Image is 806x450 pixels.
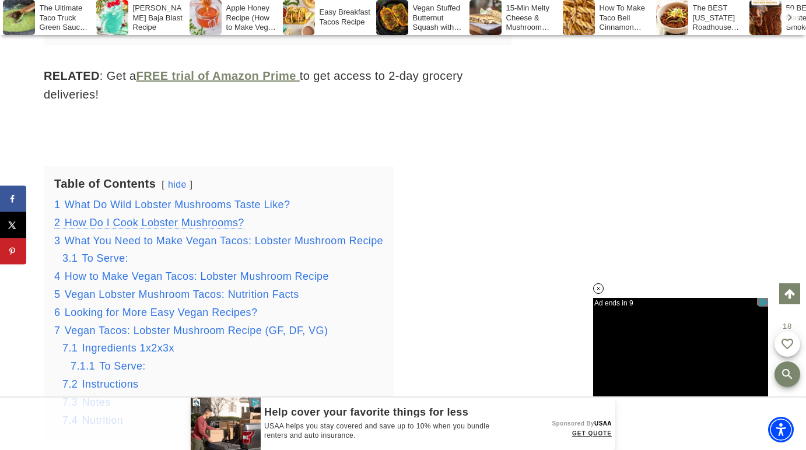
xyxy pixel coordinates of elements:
span: To Serve: [82,252,128,264]
span: USAA [594,420,612,427]
a: FREE trial of Amazon Prime [136,69,300,82]
a: 4 How to Make Vegan Tacos: Lobster Mushroom Recipe [54,270,329,282]
span: 2 [54,217,60,228]
a: Get Quote [507,427,612,440]
span: 4 [54,270,60,282]
a: 7.1.1 To Serve: [71,360,146,372]
a: 7.2 Instructions [62,378,138,390]
a: Sponsored ByUSAA [552,420,612,427]
strong: RELATED [44,69,100,82]
a: 7 Vegan Tacos: Lobster Mushroom Recipe (GF, DF, VG) [54,325,328,336]
span: 7.1.1 [71,360,95,372]
span: What Do Wild Lobster Mushrooms Taste Like? [65,199,290,210]
img: USAA [191,398,261,450]
a: 6 Looking for More Easy Vegan Recipes? [54,307,257,318]
strong: FREE trial of Amazon Prime [136,69,296,82]
a: Scroll to top [779,283,800,304]
b: Table of Contents [54,177,156,190]
span: To Serve: [99,360,146,372]
span: Looking for More Easy Vegan Recipes? [65,307,258,318]
p: : Get a to get access to 2-day grocery deliveries! [44,66,511,104]
span: Vegan Lobster Mushroom Tacos: Nutrition Facts [65,289,299,300]
span: Instructions [82,378,139,390]
span: How to Make Vegan Tacos: Lobster Mushroom Recipe [65,270,329,282]
a: 7.1 Ingredients 1x2x3x [62,342,174,354]
span: 3.1 [62,252,78,264]
a: 1 What Do Wild Lobster Mushrooms Taste Like? [54,199,290,210]
div: Accessibility Menu [768,417,794,442]
a: 3 What You Need to Make Vegan Tacos: Lobster Mushroom Recipe [54,235,383,247]
a: 2 How Do I Cook Lobster Mushrooms? [54,217,244,229]
a: 5 Vegan Lobster Mushroom Tacos: Nutrition Facts [54,289,299,300]
span: 7 [54,325,60,336]
span: 1 [54,199,60,210]
span: 5 [54,289,60,300]
a: Help cover your favorite things for less [264,407,507,417]
img: OBA_TRANS.png [249,398,260,407]
a: USAA helps you stay covered and save up to 10% when you bundle renters and auto insurance. [264,422,507,440]
span: Ingredients 1x2x3x [82,342,174,354]
span: What You Need to Make Vegan Tacos: Lobster Mushroom Recipe [65,235,383,247]
iframe: Advertisement [611,58,704,408]
span: 7.1 [62,342,78,354]
span: Vegan Tacos: Lobster Mushroom Recipe (GF, DF, VG) [65,325,328,336]
span: 3 [54,235,60,247]
span: How Do I Cook Lobster Mushrooms? [65,217,244,228]
span: 7.2 [62,378,78,390]
a: hide [168,180,187,189]
span: 6 [54,307,60,318]
a: 3.1 To Serve: [62,252,128,264]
